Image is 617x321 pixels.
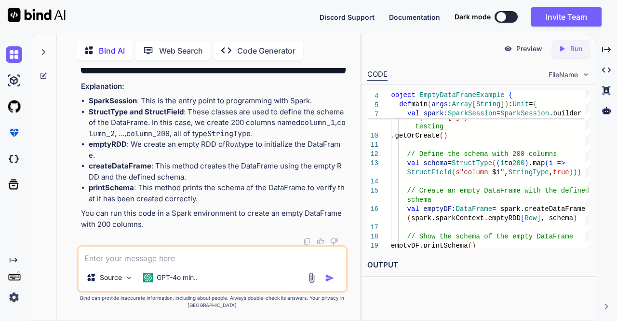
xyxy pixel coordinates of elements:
[367,110,378,119] span: 7
[317,237,324,245] img: like
[367,177,378,186] div: 14
[330,237,338,245] img: dislike
[472,242,476,250] span: )
[492,159,496,167] span: (
[320,13,375,21] span: Discord Support
[577,168,581,176] span: )
[8,8,66,22] img: Bind AI
[452,205,456,213] span: :
[529,100,533,108] span: =
[407,214,411,222] span: (
[89,107,184,116] strong: StructType and StructField
[468,242,472,250] span: (
[367,140,378,150] div: 11
[89,107,346,140] li: : These classes are used to define the schema of the DataFrame. In this case, we create 200 colum...
[455,12,491,22] span: Dark mode
[407,196,431,204] span: schema
[545,159,549,167] span: (
[504,44,512,53] img: preview
[444,110,448,117] span: :
[391,91,415,99] span: object
[367,232,378,241] div: 18
[367,159,378,168] div: 13
[143,273,153,282] img: GPT-4o mini
[574,214,577,222] span: )
[306,272,317,283] img: attachment
[89,161,151,170] strong: createDataFrame
[448,110,496,117] span: SparkSession
[77,294,348,309] p: Bind can provide inaccurate information, including about people. Always double-check its answers....
[424,159,448,167] span: schema
[513,159,525,167] span: 200
[456,205,493,213] span: DataFrame
[549,110,581,117] span: .builder
[525,214,537,222] span: Row
[549,70,578,80] span: FileName
[367,150,378,159] div: 12
[553,168,570,176] span: true
[444,132,448,140] span: )
[582,70,590,79] img: chevron down
[509,100,512,108] span: :
[500,168,504,176] span: "
[525,159,529,167] span: )
[448,100,452,108] span: :
[89,161,346,182] li: : This method creates the DataFrame using the empty RDD and the defined schema.
[496,110,500,117] span: =
[452,159,492,167] span: StructType
[159,45,203,56] p: Web Search
[367,205,378,214] div: 16
[500,100,504,108] span: ]
[6,289,22,306] img: settings
[125,274,133,282] img: Pick Models
[509,91,512,99] span: {
[419,113,423,121] span: (
[226,140,239,149] code: Row
[472,100,476,108] span: [
[367,92,378,101] span: 4
[99,45,125,56] p: Bind AI
[407,233,573,240] span: // Show the schema of the empty DataFrame
[513,100,529,108] span: Unit
[533,100,537,108] span: {
[407,110,419,117] span: val
[516,44,542,54] p: Preview
[100,273,122,282] p: Source
[452,100,472,108] span: Array
[89,96,137,105] strong: SparkSession
[391,113,419,121] span: .master
[529,159,545,167] span: .map
[6,46,22,63] img: chat
[505,168,509,176] span: ,
[496,159,500,167] span: (
[81,208,346,230] p: You can run this code in a Spark environment to create an empty DataFrame with 200 columns.
[300,118,335,127] code: column_1
[492,168,500,176] span: $i
[424,110,444,117] span: spark
[428,100,431,108] span: (
[456,168,493,176] span: s"column_
[81,81,346,92] h3: Explanation:
[500,159,504,167] span: 1
[464,113,468,121] span: )
[521,214,524,222] span: [
[367,101,378,110] span: 5
[391,242,468,250] span: emptyDF.printSchema
[440,132,443,140] span: (
[570,44,582,54] p: Run
[362,254,595,277] h2: OUTPUT
[6,72,22,89] img: ai-studio
[549,159,553,167] span: i
[89,139,346,161] li: : We create an empty RDD of type to initialize the DataFrame.
[505,159,513,167] span: to
[472,113,557,121] span: // Use local mode for
[89,118,346,139] code: column_2
[89,140,127,149] strong: emptyRDD
[476,100,500,108] span: String
[557,159,565,167] span: =>
[505,100,509,108] span: )
[424,113,464,121] span: "local[*]"
[367,69,388,81] div: CODE
[531,7,602,27] button: Invite Team
[6,98,22,115] img: githubLight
